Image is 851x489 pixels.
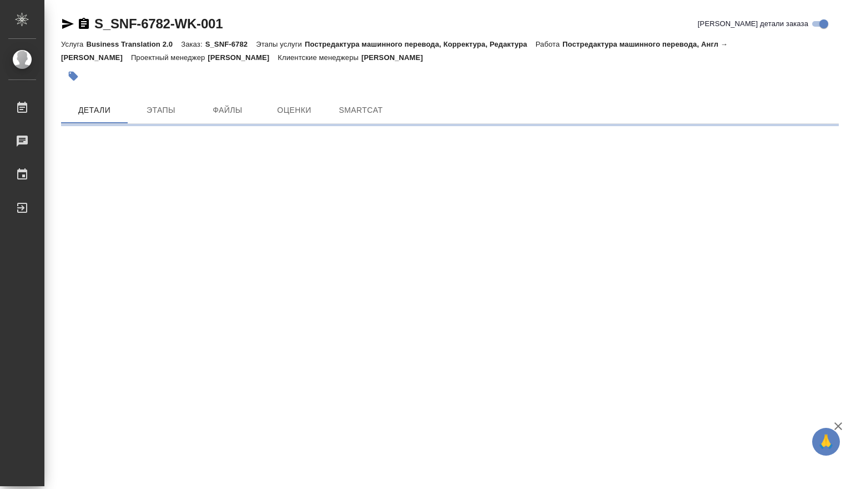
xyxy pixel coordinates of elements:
[94,16,223,31] a: S_SNF-6782-WK-001
[68,103,121,117] span: Детали
[205,40,256,48] p: S_SNF-6782
[208,53,278,62] p: [PERSON_NAME]
[334,103,387,117] span: SmartCat
[61,40,86,48] p: Услуга
[812,428,840,456] button: 🙏
[134,103,188,117] span: Этапы
[817,430,835,453] span: 🙏
[201,103,254,117] span: Файлы
[61,17,74,31] button: Скопировать ссылку для ЯМессенджера
[536,40,563,48] p: Работа
[181,40,205,48] p: Заказ:
[256,40,305,48] p: Этапы услуги
[61,64,85,88] button: Добавить тэг
[86,40,181,48] p: Business Translation 2.0
[361,53,431,62] p: [PERSON_NAME]
[698,18,808,29] span: [PERSON_NAME] детали заказа
[305,40,536,48] p: Постредактура машинного перевода, Корректура, Редактура
[278,53,361,62] p: Клиентские менеджеры
[77,17,90,31] button: Скопировать ссылку
[268,103,321,117] span: Оценки
[131,53,208,62] p: Проектный менеджер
